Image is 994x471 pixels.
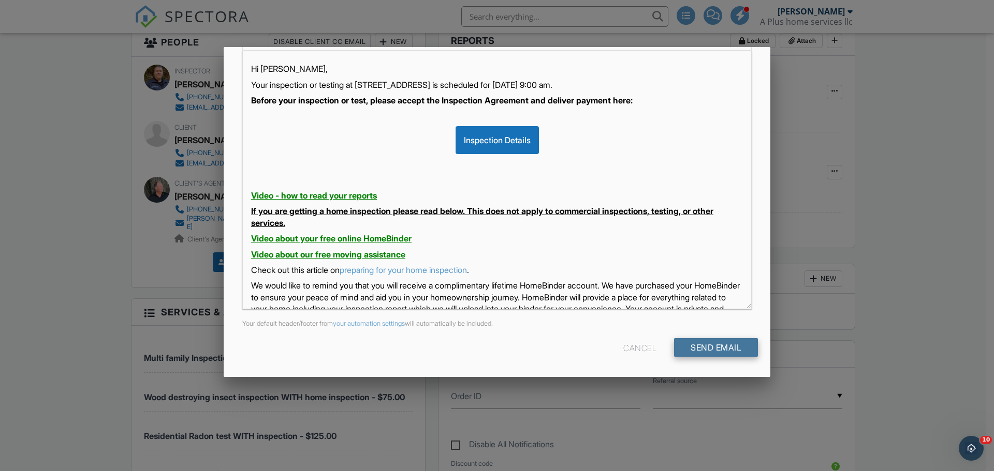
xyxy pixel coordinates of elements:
[236,320,758,328] div: Your default header/footer from will automatically be included.
[340,265,467,275] a: preparing for your home inspection
[333,320,405,327] a: your automation settings
[959,436,984,461] iframe: Intercom live chat
[456,135,539,145] a: Inspection Details
[674,338,758,357] input: Send Email
[251,95,633,105] strong: Before your inspection or test, please accept the Inspection Agreement and deliver payment here:
[251,233,412,244] a: Video about your free online HomeBinder
[251,206,713,227] u: If you are getting a home inspection please read below. This does not apply to commercial inspect...
[251,63,743,74] p: Hi [PERSON_NAME],
[623,338,656,357] div: Cancel
[251,280,743,326] p: We would like to remind you that you will receive a complimentary lifetime HomeBinder account. We...
[251,264,743,276] p: Check out this article on .
[456,126,539,154] div: Inspection Details
[251,249,405,260] a: Video about our free moving assistance
[980,436,992,444] span: 10
[251,190,377,201] a: Video - how to read your reports
[251,79,743,90] p: Your inspection or testing at [STREET_ADDRESS] is scheduled for [DATE] 9:00 am.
